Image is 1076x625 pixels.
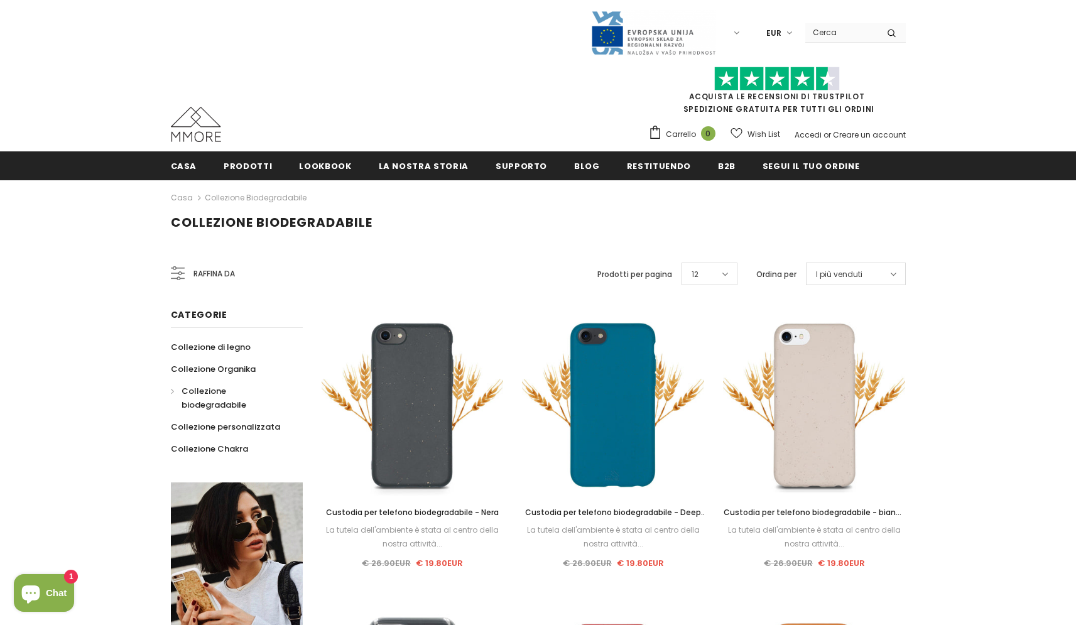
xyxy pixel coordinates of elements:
img: Casi MMORE [171,107,221,142]
span: Custodia per telefono biodegradabile - Deep Sea Blue [525,507,707,531]
a: Custodia per telefono biodegradabile - Deep Sea Blue [522,506,704,519]
span: Carrello [666,128,696,141]
span: or [823,129,831,140]
div: La tutela dell'ambiente è stata al centro della nostra attività... [322,523,504,551]
a: Acquista le recensioni di TrustPilot [689,91,865,102]
span: Restituendo [627,160,691,172]
a: Creare un account [833,129,906,140]
a: supporto [496,151,547,180]
span: Collezione biodegradabile [171,214,372,231]
span: Categorie [171,308,227,321]
span: La nostra storia [379,160,469,172]
span: Lookbook [299,160,351,172]
a: Carrello 0 [648,125,722,144]
span: Raffina da [193,267,235,281]
span: € 26.90EUR [362,557,411,569]
a: Wish List [731,123,780,145]
label: Prodotti per pagina [597,268,672,281]
input: Search Site [805,23,878,41]
span: Collezione biodegradabile [182,385,246,411]
img: Fidati di Pilot Stars [714,67,840,91]
a: Blog [574,151,600,180]
div: La tutela dell'ambiente è stata al centro della nostra attività... [522,523,704,551]
span: Collezione Chakra [171,443,248,455]
a: Segui il tuo ordine [763,151,859,180]
span: Custodia per telefono biodegradabile - Nera [326,507,499,518]
a: Javni Razpis [590,27,716,38]
a: Collezione Organika [171,358,256,380]
a: B2B [718,151,736,180]
span: Segui il tuo ordine [763,160,859,172]
a: Lookbook [299,151,351,180]
span: B2B [718,160,736,172]
a: Collezione Chakra [171,438,248,460]
span: SPEDIZIONE GRATUITA PER TUTTI GLI ORDINI [648,72,906,114]
span: Wish List [747,128,780,141]
a: Collezione personalizzata [171,416,280,438]
a: Casa [171,190,193,205]
a: Collezione biodegradabile [171,380,289,416]
span: € 26.90EUR [563,557,612,569]
span: € 19.80EUR [818,557,865,569]
span: € 19.80EUR [416,557,463,569]
a: La nostra storia [379,151,469,180]
span: € 26.90EUR [764,557,813,569]
img: Javni Razpis [590,10,716,56]
span: € 19.80EUR [617,557,664,569]
span: supporto [496,160,547,172]
a: Prodotti [224,151,272,180]
a: Casa [171,151,197,180]
span: I più venduti [816,268,862,281]
span: 12 [692,268,698,281]
inbox-online-store-chat: Shopify online store chat [10,574,78,615]
a: Restituendo [627,151,691,180]
span: 0 [701,126,715,141]
a: Custodia per telefono biodegradabile - Nera [322,506,504,519]
span: Prodotti [224,160,272,172]
span: Collezione di legno [171,341,251,353]
span: Blog [574,160,600,172]
span: Custodia per telefono biodegradabile - bianco naturale [724,507,905,531]
span: Casa [171,160,197,172]
a: Custodia per telefono biodegradabile - bianco naturale [723,506,905,519]
div: La tutela dell'ambiente è stata al centro della nostra attività... [723,523,905,551]
a: Collezione biodegradabile [205,192,307,203]
a: Accedi [795,129,822,140]
label: Ordina per [756,268,796,281]
a: Collezione di legno [171,336,251,358]
span: EUR [766,27,781,40]
span: Collezione personalizzata [171,421,280,433]
span: Collezione Organika [171,363,256,375]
